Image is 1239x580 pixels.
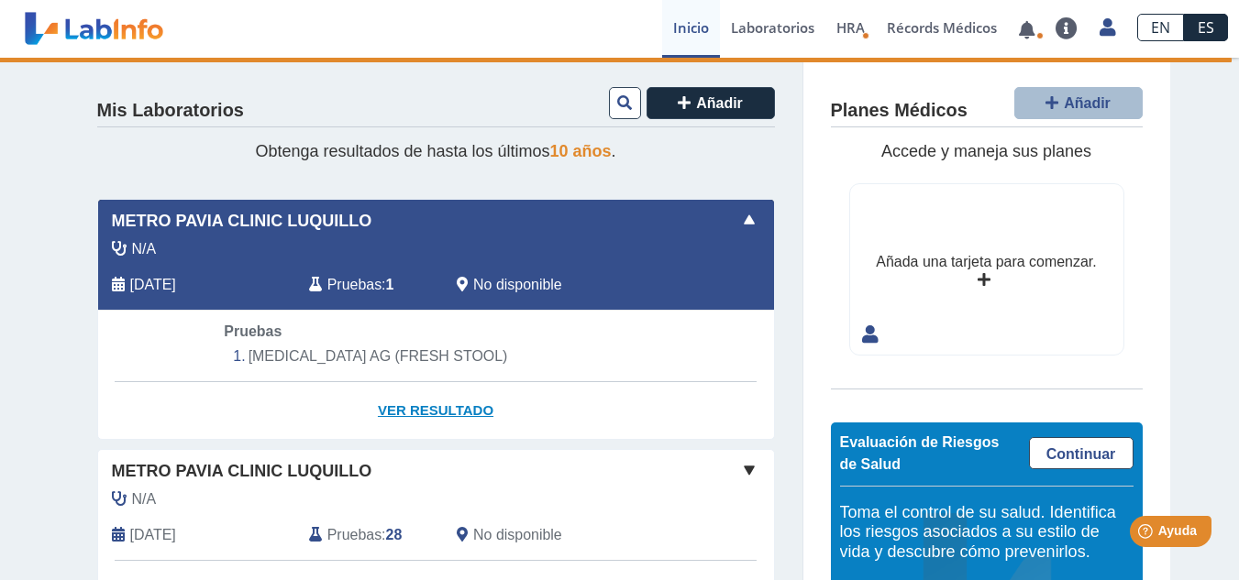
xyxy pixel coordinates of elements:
[473,524,562,546] span: No disponible
[112,459,372,484] span: Metro Pavia Clinic Luquillo
[132,488,157,510] span: N/A
[130,274,176,296] span: 2025-09-29
[876,251,1096,273] div: Añada una tarjeta para comenzar.
[132,238,157,260] span: N/A
[881,142,1091,160] span: Accede y maneja sus planes
[1046,446,1116,462] span: Continuar
[1184,14,1228,41] a: ES
[1029,437,1134,469] a: Continuar
[224,343,647,370] li: [MEDICAL_DATA] AG (FRESH STOOL)
[97,100,244,122] h4: Mis Laboratorios
[831,100,968,122] h4: Planes Médicos
[840,434,1000,472] span: Evaluación de Riesgos de Salud
[836,18,865,37] span: HRA
[112,209,372,234] span: Metro Pavia Clinic Luquillo
[386,277,394,292] b: 1
[386,527,403,542] b: 28
[647,87,775,119] button: Añadir
[1014,87,1143,119] button: Añadir
[295,274,443,296] div: :
[1076,509,1219,560] iframe: Help widget launcher
[1064,95,1111,111] span: Añadir
[840,503,1134,563] h5: Toma el control de su salud. Identifica los riesgos asociados a su estilo de vida y descubre cómo...
[473,274,562,296] span: No disponible
[1137,14,1184,41] a: EN
[327,274,382,296] span: Pruebas
[327,524,382,546] span: Pruebas
[130,524,176,546] span: 2025-09-26
[98,382,774,440] a: Ver Resultado
[295,524,443,546] div: :
[255,142,615,160] span: Obtenga resultados de hasta los últimos .
[696,95,743,111] span: Añadir
[550,142,612,160] span: 10 años
[224,323,282,339] span: Pruebas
